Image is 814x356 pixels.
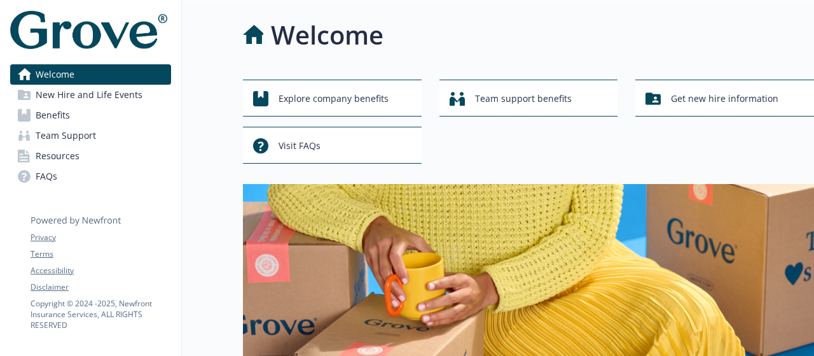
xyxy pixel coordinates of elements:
span: Team Support [36,125,96,146]
button: Team support benefits [439,80,618,117]
a: Terms [31,248,170,260]
a: Resources [10,146,171,166]
button: Explore company benefits [243,80,422,117]
span: New Hire and Life Events [36,85,142,105]
a: Benefits [10,105,171,125]
p: Copyright © 2024 - 2025 , Newfront Insurance Services, ALL RIGHTS RESERVED [31,298,170,331]
button: Get new hire information [635,80,814,117]
span: FAQs [36,166,57,187]
button: Visit FAQs [243,127,422,164]
span: Get new hire information [671,87,778,111]
span: Resources [36,146,79,166]
a: Welcome [10,64,171,85]
span: Team support benefits [475,87,572,111]
a: Team Support [10,125,171,146]
a: Disclaimer [31,281,170,293]
a: Privacy [31,232,170,243]
span: Visit FAQs [279,134,321,158]
a: FAQs [10,166,171,187]
h1: Welcome [271,16,383,54]
span: Welcome [36,64,74,85]
a: Accessibility [31,265,170,276]
span: Benefits [36,105,70,125]
span: Explore company benefits [279,87,389,111]
a: New Hire and Life Events [10,85,171,105]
